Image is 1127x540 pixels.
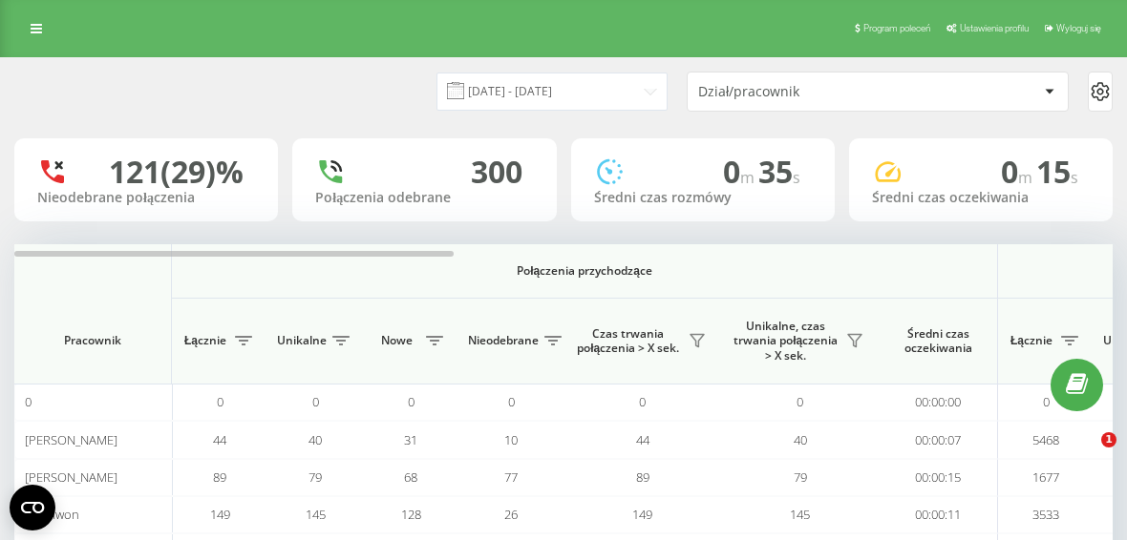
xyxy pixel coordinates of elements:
span: Nowe [372,333,420,348]
span: 0 [25,393,32,410]
span: 149 [210,506,230,523]
span: 77 [504,468,518,486]
span: 40 [794,431,807,448]
span: s [793,167,800,188]
span: 15 [1036,151,1078,192]
span: 128 [401,506,421,523]
td: 00:00:00 [879,384,998,421]
span: 26 [504,506,518,523]
span: 3533 [1032,506,1059,523]
span: Łącznie [181,333,229,348]
span: 0 [797,393,803,410]
td: 00:00:15 [879,459,998,496]
span: 0 [312,393,319,410]
span: m [1018,167,1036,188]
span: 89 [213,468,226,486]
span: 35 [758,151,800,192]
span: 0 [508,393,515,410]
span: 0 [1043,393,1050,410]
span: 5468 [1032,431,1059,448]
span: 145 [306,506,326,523]
span: Połączenia przychodzące [222,263,947,279]
td: 00:00:11 [879,496,998,533]
span: 1677 [1032,468,1059,486]
span: 149 [632,506,652,523]
span: s [1071,167,1078,188]
span: Program poleceń [863,23,930,33]
span: Łącznie [1008,333,1055,348]
span: [PERSON_NAME] [25,468,117,486]
button: Open CMP widget [10,485,55,530]
span: Czas trwania połączenia > X sek. [573,326,683,356]
span: 44 [636,431,649,448]
iframe: Intercom live chat [1062,432,1108,478]
div: Średni czas rozmówy [594,190,812,206]
div: 121 (29)% [109,154,244,190]
span: Średni czas oczekiwania [893,326,983,356]
span: 31 [404,431,417,448]
span: 0 [217,393,223,410]
span: 89 [636,468,649,486]
span: Unikalne [277,333,327,348]
td: 00:00:07 [879,421,998,458]
div: Połączenia odebrane [315,190,533,206]
span: 68 [404,468,417,486]
span: Pracownik [31,333,155,348]
span: Nieodebrane [468,333,539,348]
div: 300 [471,154,522,190]
span: m [740,167,758,188]
span: [PERSON_NAME] [25,431,117,448]
span: 0 [639,393,646,410]
span: Ustawienia profilu [960,23,1029,33]
span: 0 [408,393,415,410]
span: 1 [1101,432,1116,447]
span: Wyloguj się [1056,23,1101,33]
span: 44 [213,431,226,448]
span: 0 [1001,151,1036,192]
span: Unikalne, czas trwania połączenia > X sek. [731,319,840,363]
div: Dział/pracownik [698,84,926,100]
div: Średni czas oczekiwania [872,190,1090,206]
span: 0 [723,151,758,192]
span: 79 [308,468,322,486]
span: 79 [794,468,807,486]
span: 10 [504,431,518,448]
span: 40 [308,431,322,448]
span: 145 [790,506,810,523]
div: Nieodebrane połączenia [37,190,255,206]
